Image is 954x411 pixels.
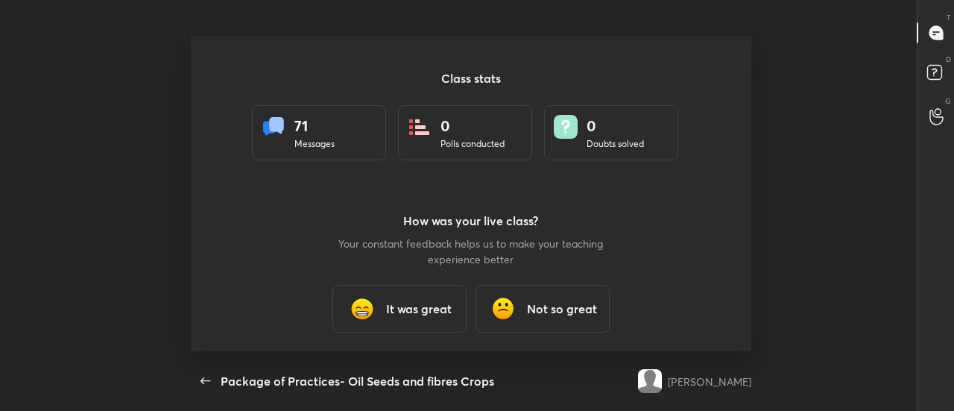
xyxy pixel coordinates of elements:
div: Messages [294,137,335,151]
p: Your constant feedback helps us to make your teaching experience better [337,236,605,267]
img: doubts.8a449be9.svg [554,115,578,139]
p: T [947,12,951,23]
div: Doubts solved [587,137,644,151]
div: 71 [294,115,335,137]
h3: It was great [386,300,452,318]
div: Polls conducted [440,137,505,151]
img: frowning_face_cmp.gif [488,294,518,324]
div: [PERSON_NAME] [668,374,751,389]
img: default.png [638,369,662,393]
div: Package of Practices- Oil Seeds and fibres Crops [221,372,494,390]
h3: Not so great [527,300,597,318]
p: D [946,54,951,65]
img: statsPoll.b571884d.svg [408,115,432,139]
img: statsMessages.856aad98.svg [262,115,285,139]
h3: Class stats [191,69,752,87]
p: G [945,95,951,107]
img: grinning_face_with_smiling_eyes_cmp.gif [347,294,377,324]
div: 0 [587,115,644,137]
h3: How was your live class? [337,212,605,230]
div: 0 [440,115,505,137]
